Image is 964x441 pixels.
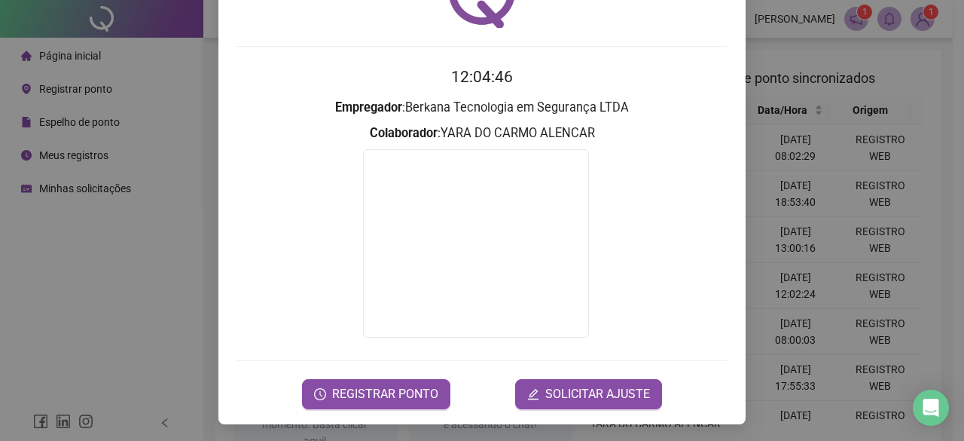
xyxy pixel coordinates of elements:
button: REGISTRAR PONTO [302,379,450,409]
span: SOLICITAR AJUSTE [545,385,650,403]
time: 12:04:46 [451,68,513,86]
span: REGISTRAR PONTO [332,385,438,403]
h3: : YARA DO CARMO ALENCAR [236,124,728,143]
span: clock-circle [314,388,326,400]
strong: Colaborador [370,126,438,140]
strong: Empregador [335,100,402,115]
button: editSOLICITAR AJUSTE [515,379,662,409]
h3: : Berkana Tecnologia em Segurança LTDA [236,98,728,118]
div: Open Intercom Messenger [913,390,949,426]
span: edit [527,388,539,400]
